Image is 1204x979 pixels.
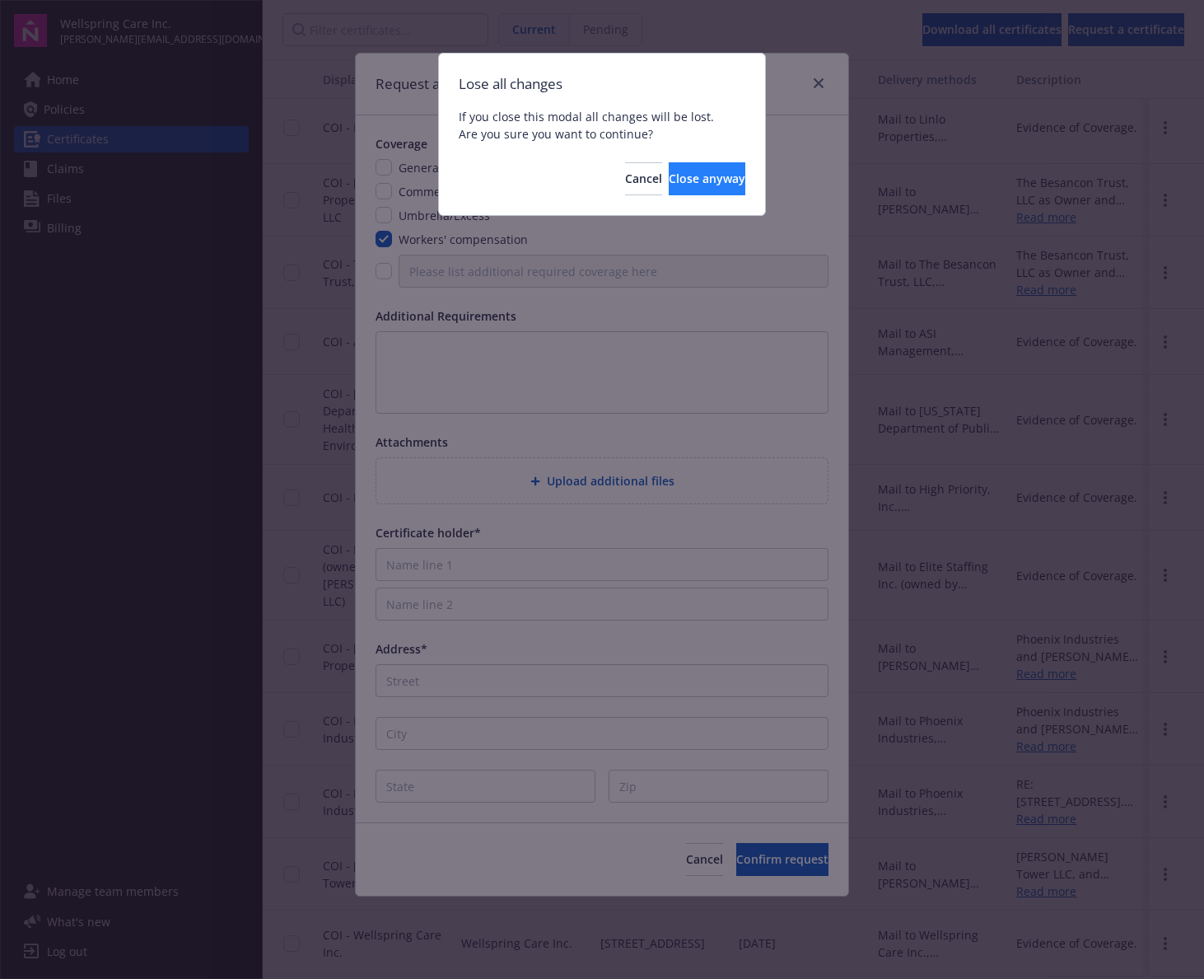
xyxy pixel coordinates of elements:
span: Are you sure you want to continue? [459,125,745,143]
button: Cancel [625,162,662,195]
button: Close anyway [669,162,745,195]
span: Cancel [625,171,662,186]
span: Lose all changes [459,73,745,95]
span: Close anyway [669,171,745,186]
span: If you close this modal all changes will be lost. [459,108,745,125]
